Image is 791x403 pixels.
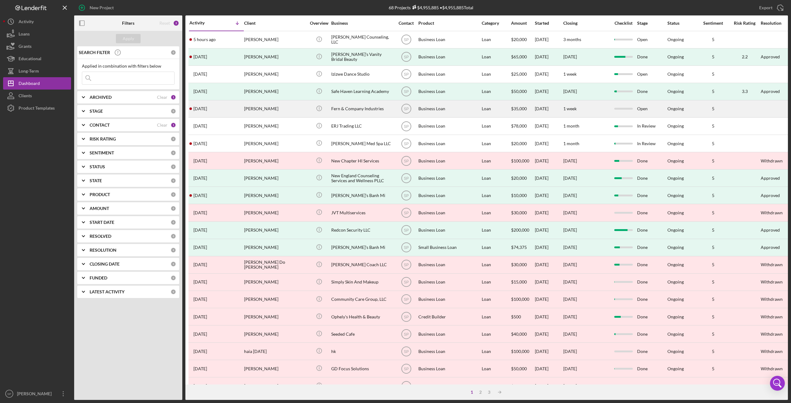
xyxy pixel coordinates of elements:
[171,247,176,253] div: 0
[761,21,790,26] div: Resolution
[90,234,111,239] b: RESOLVED
[19,102,55,116] div: Product Templates
[563,123,579,128] time: 1 month
[482,204,510,221] div: Loan
[761,54,780,59] div: Approved
[19,77,40,91] div: Dashboard
[511,309,534,325] div: $500
[698,262,729,267] div: 5
[90,136,116,141] b: RISK RATING
[535,291,563,308] div: [DATE]
[418,291,480,308] div: Business Loan
[193,210,207,215] time: 2025-04-09 18:26
[698,106,729,111] div: 5
[331,66,393,82] div: Izizwe Dance Studio
[171,122,176,128] div: 1
[637,21,667,26] div: Stage
[511,222,534,238] div: $200,000
[3,52,71,65] button: Educational
[761,193,780,198] div: Approved
[761,176,780,181] div: Approved
[667,228,684,233] div: Ongoing
[511,204,534,221] div: $30,000
[3,65,71,77] a: Long-Term
[698,37,729,42] div: 5
[563,279,577,284] time: [DATE]
[19,40,32,54] div: Grants
[667,245,684,250] div: Ongoing
[244,274,306,290] div: [PERSON_NAME]
[418,170,480,186] div: Business Loan
[761,89,780,94] div: Approved
[637,153,667,169] div: Done
[418,204,480,221] div: Business Loan
[90,95,112,100] b: ARCHIVED
[331,49,393,65] div: [PERSON_NAME]'s Vanity Bridal Beauty
[90,150,114,155] b: SENTIMENT
[244,204,306,221] div: [PERSON_NAME]
[244,222,306,238] div: [PERSON_NAME]
[761,314,783,319] div: Withdrawn
[171,261,176,267] div: 0
[535,135,563,152] div: [DATE]
[171,94,176,100] div: 1
[122,21,134,26] b: Filters
[610,21,637,26] div: Checklist
[90,192,110,197] b: PRODUCT
[698,141,729,146] div: 5
[404,72,408,77] text: SP
[418,118,480,134] div: Business Loan
[667,210,684,215] div: Ongoing
[90,289,125,294] b: LATEST ACTIVITY
[535,66,563,82] div: [DATE]
[482,118,510,134] div: Loan
[698,158,729,163] div: 5
[637,135,667,152] div: In Review
[511,239,534,256] div: $74,375
[637,83,667,100] div: Done
[418,21,480,26] div: Product
[244,170,306,186] div: [PERSON_NAME]
[563,296,577,302] time: [DATE]
[637,222,667,238] div: Done
[535,118,563,134] div: [DATE]
[90,262,120,267] b: CLOSING DATE
[189,20,217,25] div: Activity
[3,102,71,114] a: Product Templates
[244,135,306,152] div: [PERSON_NAME]
[404,211,408,215] text: SP
[19,15,34,29] div: Activity
[535,21,563,26] div: Started
[482,274,510,290] div: Loan
[193,297,207,302] time: 2024-11-04 17:11
[535,187,563,204] div: [DATE]
[193,279,207,284] time: 2024-11-19 16:09
[404,90,408,94] text: SP
[331,153,393,169] div: New Chapter HI Services
[563,210,577,215] time: [DATE]
[698,21,729,26] div: Sentiment
[563,228,577,233] div: [DATE]
[535,170,563,186] div: [DATE]
[637,31,667,48] div: Open
[563,54,577,59] div: [DATE]
[637,257,667,273] div: Done
[637,239,667,256] div: Done
[331,31,393,48] div: [PERSON_NAME] Counseling, LLC
[404,141,408,146] text: SP
[535,49,563,65] div: [DATE]
[90,220,114,225] b: START DATE
[193,124,207,128] time: 2025-07-02 14:31
[331,101,393,117] div: Fern & Company Industries
[331,83,393,100] div: Safe Haven Learning Academy
[244,291,306,308] div: [PERSON_NAME]
[404,263,408,267] text: SP
[418,31,480,48] div: Business Loan
[698,210,729,215] div: 5
[535,101,563,117] div: [DATE]
[171,150,176,156] div: 0
[3,28,71,40] a: Loans
[171,206,176,211] div: 0
[157,95,167,100] div: Clear
[511,49,534,65] div: $65,000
